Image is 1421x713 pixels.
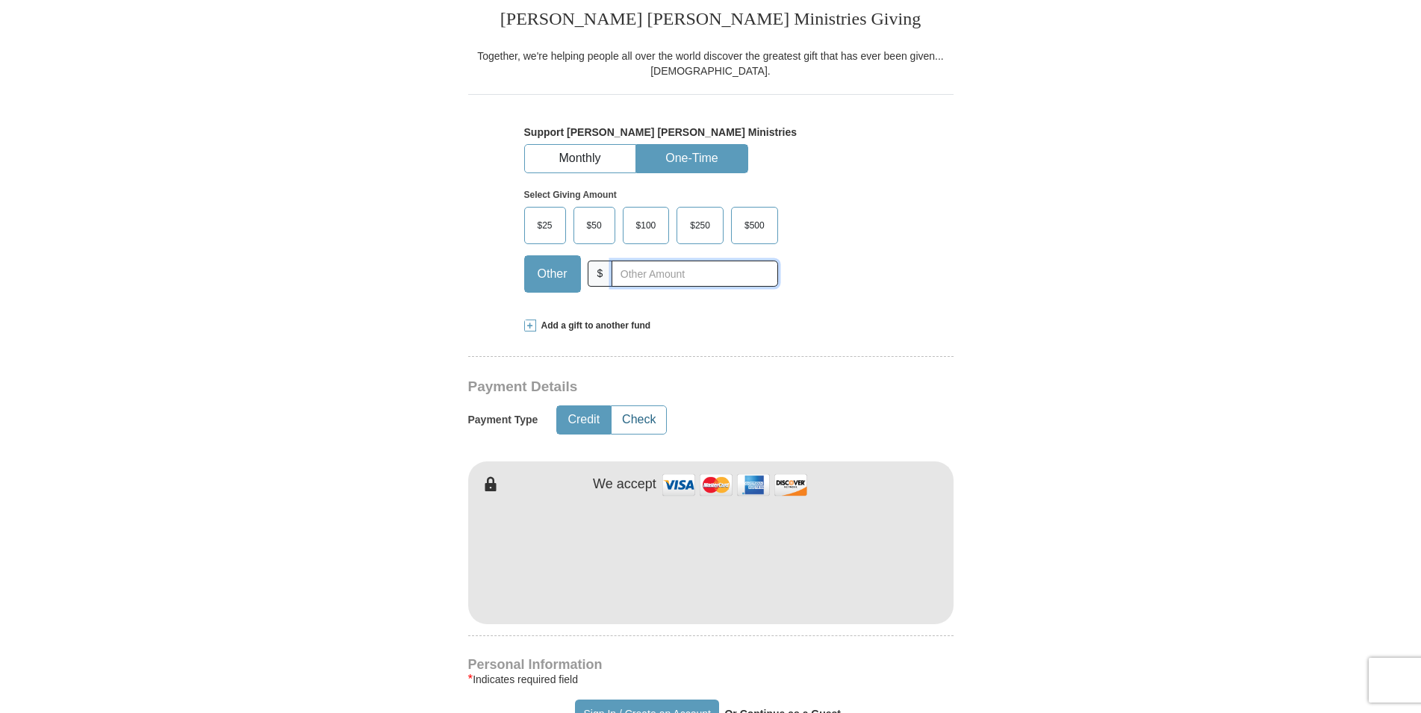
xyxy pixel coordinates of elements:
span: $100 [629,214,664,237]
div: Indicates required field [468,670,954,688]
span: $250 [682,214,718,237]
img: credit cards accepted [660,469,809,501]
button: Monthly [525,145,635,172]
span: Add a gift to another fund [536,320,651,332]
h5: Support [PERSON_NAME] [PERSON_NAME] Ministries [524,126,898,139]
h4: We accept [593,476,656,493]
button: Credit [557,406,610,434]
div: Together, we're helping people all over the world discover the greatest gift that has ever been g... [468,49,954,78]
h4: Personal Information [468,658,954,670]
span: Other [530,263,575,285]
button: Check [612,406,666,434]
strong: Select Giving Amount [524,190,617,200]
button: One-Time [637,145,747,172]
span: $500 [737,214,772,237]
input: Other Amount [612,261,777,287]
span: $50 [579,214,609,237]
h5: Payment Type [468,414,538,426]
span: $ [588,261,613,287]
span: $25 [530,214,560,237]
h3: Payment Details [468,379,849,396]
